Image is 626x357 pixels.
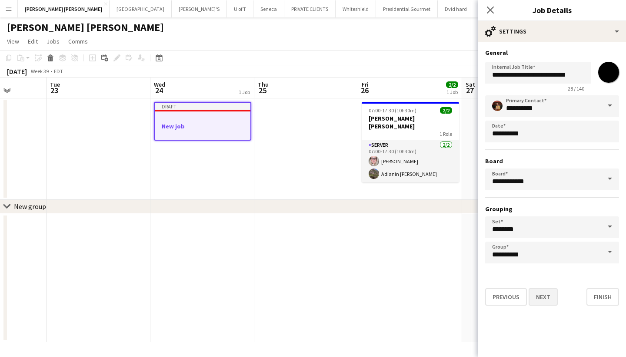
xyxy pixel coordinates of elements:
[239,89,250,95] div: 1 Job
[485,49,619,57] h3: General
[153,85,165,95] span: 24
[28,37,38,45] span: Edit
[561,85,591,92] span: 28 / 140
[7,37,19,45] span: View
[440,131,452,137] span: 1 Role
[362,81,369,88] span: Fri
[47,37,60,45] span: Jobs
[172,0,227,17] button: [PERSON_NAME]'S
[485,205,619,213] h3: Grouping
[49,85,60,95] span: 23
[154,102,251,141] app-job-card: DraftNew job
[7,21,164,34] h1: [PERSON_NAME] [PERSON_NAME]
[478,4,626,16] h3: Job Details
[54,68,63,74] div: EDT
[258,81,269,88] span: Thu
[18,0,110,17] button: [PERSON_NAME] [PERSON_NAME]
[369,107,416,114] span: 07:00-17:30 (10h30m)
[7,67,27,76] div: [DATE]
[376,0,438,17] button: Presidential Gourmet
[256,85,269,95] span: 25
[586,288,619,306] button: Finish
[466,81,475,88] span: Sat
[362,115,459,130] h3: [PERSON_NAME] [PERSON_NAME]
[438,0,474,17] button: Dvid hard
[446,81,458,88] span: 2/2
[485,288,527,306] button: Previous
[43,36,63,47] a: Jobs
[110,0,172,17] button: [GEOGRAPHIC_DATA]
[440,107,452,114] span: 2/2
[284,0,336,17] button: PRIVATE CLIENTS
[14,202,46,211] div: New group
[362,102,459,182] app-job-card: 07:00-17:30 (10h30m)2/2[PERSON_NAME] [PERSON_NAME]1 RoleSERVER2/207:00-17:30 (10h30m)[PERSON_NAME...
[253,0,284,17] button: Seneca
[478,21,626,42] div: Settings
[29,68,50,74] span: Week 39
[336,0,376,17] button: Whiteshield
[464,85,475,95] span: 27
[24,36,41,47] a: Edit
[3,36,23,47] a: View
[155,103,250,110] div: Draft
[155,122,250,130] h3: New job
[446,89,458,95] div: 1 Job
[227,0,253,17] button: U of T
[485,157,619,165] h3: Board
[360,85,369,95] span: 26
[50,81,60,88] span: Tue
[362,140,459,182] app-card-role: SERVER2/207:00-17:30 (10h30m)[PERSON_NAME]Adianin [PERSON_NAME]
[68,37,88,45] span: Comms
[154,81,165,88] span: Wed
[65,36,91,47] a: Comms
[474,0,499,17] button: TMU
[529,288,558,306] button: Next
